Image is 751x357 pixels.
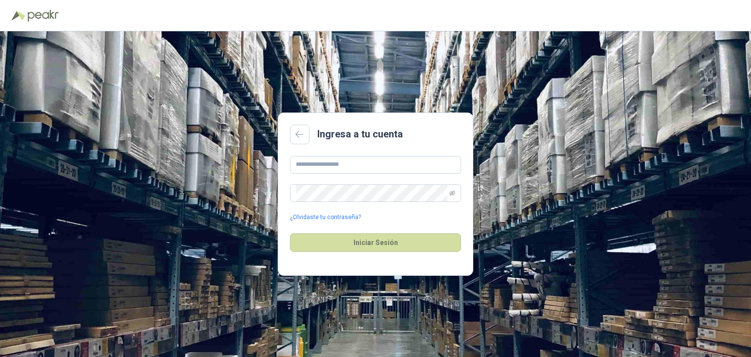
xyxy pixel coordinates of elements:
img: Peakr [27,10,59,22]
a: ¿Olvidaste tu contraseña? [290,213,361,222]
h2: Ingresa a tu cuenta [317,127,403,142]
span: eye-invisible [449,190,455,196]
img: Logo [12,11,25,21]
button: Iniciar Sesión [290,233,461,252]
